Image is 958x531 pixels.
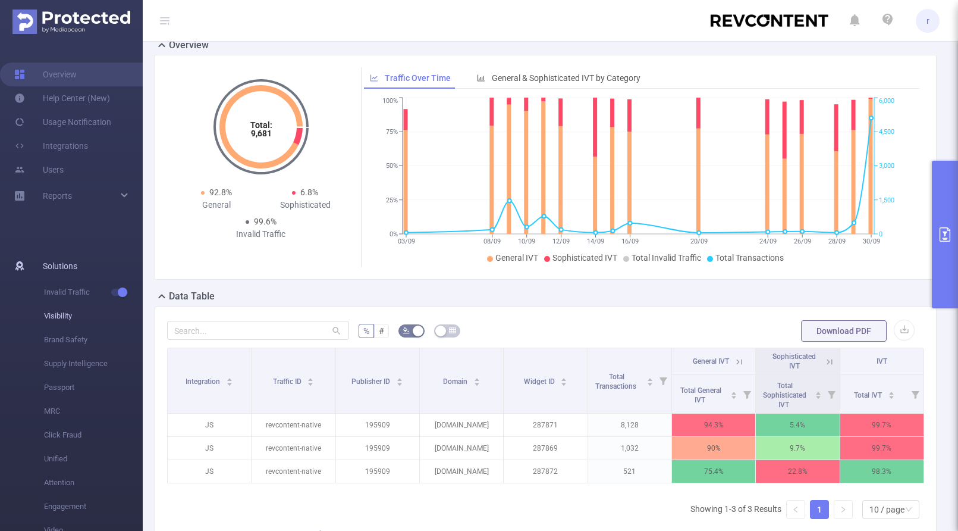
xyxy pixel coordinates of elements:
[561,376,567,380] i: icon: caret-up
[869,501,904,518] div: 10 / page
[477,74,485,82] i: icon: bar-chart
[449,327,456,334] i: icon: table
[588,437,671,460] p: 1,032
[815,390,822,397] div: Sort
[169,289,215,304] h2: Data Table
[252,460,335,483] p: revcontent-native
[632,253,701,263] span: Total Invalid Traffic
[370,74,378,82] i: icon: line-chart
[621,238,639,245] tspan: 16/09
[168,437,251,460] p: JS
[14,134,88,158] a: Integrations
[560,376,567,383] div: Sort
[307,376,314,380] i: icon: caret-up
[828,238,846,245] tspan: 28/09
[44,471,143,495] span: Attention
[504,414,587,436] p: 287871
[672,460,755,483] p: 75.4%
[43,191,72,201] span: Reports
[715,253,784,263] span: Total Transactions
[473,376,480,383] div: Sort
[495,253,538,263] span: General IVT
[879,196,894,204] tspan: 1,500
[473,376,480,380] i: icon: caret-up
[672,437,755,460] p: 90%
[690,500,781,519] li: Showing 1-3 of 3 Results
[879,128,894,136] tspan: 4,500
[12,10,130,34] img: Protected Media
[484,238,501,245] tspan: 08/09
[646,381,653,385] i: icon: caret-down
[186,377,222,386] span: Integration
[926,9,929,33] span: r
[386,196,398,204] tspan: 25%
[524,377,557,386] span: Widget ID
[504,437,587,460] p: 287869
[840,506,847,513] i: icon: right
[877,357,887,366] span: IVT
[646,376,653,380] i: icon: caret-up
[840,437,924,460] p: 99.7%
[351,377,392,386] span: Publisher ID
[167,321,349,340] input: Search...
[386,163,398,170] tspan: 50%
[730,390,737,397] div: Sort
[672,414,755,436] p: 94.3%
[386,128,398,136] tspan: 75%
[172,199,261,211] div: General
[273,377,303,386] span: Traffic ID
[811,501,828,518] a: 1
[792,506,799,513] i: icon: left
[756,414,839,436] p: 5.4%
[336,414,419,436] p: 195909
[810,500,829,519] li: 1
[300,188,318,197] span: 6.8%
[14,86,110,110] a: Help Center (New)
[14,158,64,182] a: Users
[756,460,839,483] p: 22.8%
[44,495,143,518] span: Engagement
[397,376,403,380] i: icon: caret-up
[690,238,708,245] tspan: 20/09
[888,390,895,397] div: Sort
[552,253,617,263] span: Sophisticated IVT
[14,63,77,86] a: Overview
[250,129,271,138] tspan: 9,681
[44,399,143,423] span: MRC
[420,437,503,460] p: [DOMAIN_NAME]
[756,437,839,460] p: 9.7%
[492,73,640,83] span: General & Sophisticated IVT by Category
[879,163,894,170] tspan: 3,000
[390,230,398,238] tspan: 0%
[252,414,335,436] p: revcontent-native
[363,326,369,336] span: %
[815,390,821,393] i: icon: caret-up
[794,238,811,245] tspan: 26/09
[905,506,912,514] i: icon: down
[307,376,314,383] div: Sort
[815,394,821,398] i: icon: caret-down
[863,238,880,245] tspan: 30/09
[854,391,884,399] span: Total IVT
[396,376,403,383] div: Sort
[307,381,314,385] i: icon: caret-down
[420,414,503,436] p: [DOMAIN_NAME]
[840,414,924,436] p: 99.7%
[44,447,143,471] span: Unified
[385,73,451,83] span: Traffic Over Time
[443,377,469,386] span: Domain
[168,414,251,436] p: JS
[552,238,570,245] tspan: 12/09
[420,460,503,483] p: [DOMAIN_NAME]
[44,304,143,328] span: Visibility
[44,352,143,376] span: Supply Intelligence
[216,228,306,240] div: Invalid Traffic
[209,188,232,197] span: 92.8%
[403,327,410,334] i: icon: bg-colors
[763,382,806,409] span: Total Sophisticated IVT
[43,254,77,278] span: Solutions
[169,38,209,52] h2: Overview
[588,460,671,483] p: 521
[252,437,335,460] p: revcontent-native
[43,184,72,208] a: Reports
